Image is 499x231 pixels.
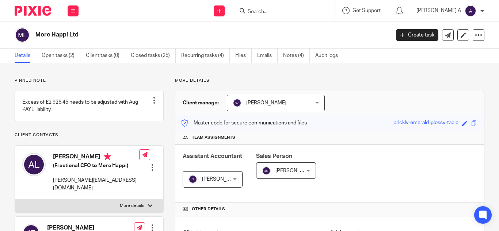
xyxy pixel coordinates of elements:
[53,162,139,169] h5: (Fractional CFO to More Happi)
[131,49,176,63] a: Closed tasks (25)
[181,119,307,127] p: Master code for secure communications and files
[396,29,438,41] a: Create task
[246,100,286,105] span: [PERSON_NAME]
[15,132,164,138] p: Client contacts
[35,31,315,39] h2: More Happi Ltd
[53,153,139,162] h4: [PERSON_NAME]
[247,9,313,15] input: Search
[416,7,461,14] p: [PERSON_NAME] A
[42,49,80,63] a: Open tasks (2)
[257,49,278,63] a: Emails
[235,49,252,63] a: Files
[22,153,46,176] img: svg%3E
[393,119,458,127] div: prickly-emerald-glossy-table
[53,177,139,192] p: [PERSON_NAME][EMAIL_ADDRESS][DOMAIN_NAME]
[15,78,164,84] p: Pinned note
[202,177,242,182] span: [PERSON_NAME]
[15,49,36,63] a: Details
[353,8,381,13] span: Get Support
[15,6,51,16] img: Pixie
[283,49,310,63] a: Notes (4)
[233,99,241,107] img: svg%3E
[262,166,271,175] img: svg%3E
[465,5,476,17] img: svg%3E
[315,49,343,63] a: Audit logs
[120,203,144,209] p: More details
[256,153,292,159] span: Sales Person
[104,153,111,160] i: Primary
[175,78,484,84] p: More details
[275,168,316,173] span: [PERSON_NAME]
[192,206,225,212] span: Other details
[183,153,242,159] span: Assistant Accountant
[188,175,197,184] img: svg%3E
[181,49,230,63] a: Recurring tasks (4)
[183,99,220,107] h3: Client manager
[192,135,235,140] span: Team assignments
[15,27,30,43] img: svg%3E
[86,49,125,63] a: Client tasks (0)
